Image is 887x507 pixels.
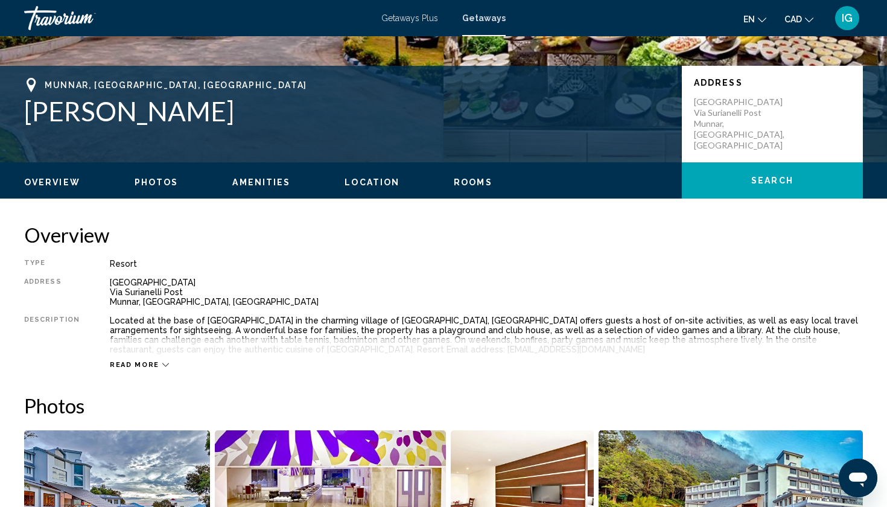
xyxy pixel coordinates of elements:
[24,316,80,354] div: Description
[682,162,863,199] button: Search
[694,97,790,151] p: [GEOGRAPHIC_DATA] Via Surianelli Post Munnar, [GEOGRAPHIC_DATA], [GEOGRAPHIC_DATA]
[110,316,863,354] div: Located at the base of [GEOGRAPHIC_DATA] in the charming village of [GEOGRAPHIC_DATA], [GEOGRAPHI...
[694,78,851,88] p: Address
[45,80,307,90] span: Munnar, [GEOGRAPHIC_DATA], [GEOGRAPHIC_DATA]
[462,13,506,23] a: Getaways
[784,14,802,24] span: CAD
[345,177,399,188] button: Location
[751,176,793,186] span: Search
[24,394,863,418] h2: Photos
[24,177,80,188] button: Overview
[24,177,80,187] span: Overview
[232,177,290,188] button: Amenities
[839,459,877,497] iframe: Button to launch messaging window
[232,177,290,187] span: Amenities
[110,259,863,269] div: Resort
[831,5,863,31] button: User Menu
[24,259,80,269] div: Type
[110,278,863,307] div: [GEOGRAPHIC_DATA] Via Surianelli Post Munnar, [GEOGRAPHIC_DATA], [GEOGRAPHIC_DATA]
[135,177,179,188] button: Photos
[454,177,492,188] button: Rooms
[784,10,813,28] button: Change currency
[842,12,853,24] span: IG
[135,177,179,187] span: Photos
[454,177,492,187] span: Rooms
[743,14,755,24] span: en
[24,95,670,127] h1: [PERSON_NAME]
[24,223,863,247] h2: Overview
[110,360,169,369] button: Read more
[24,6,369,30] a: Travorium
[381,13,438,23] a: Getaways Plus
[345,177,399,187] span: Location
[110,361,159,369] span: Read more
[24,278,80,307] div: Address
[743,10,766,28] button: Change language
